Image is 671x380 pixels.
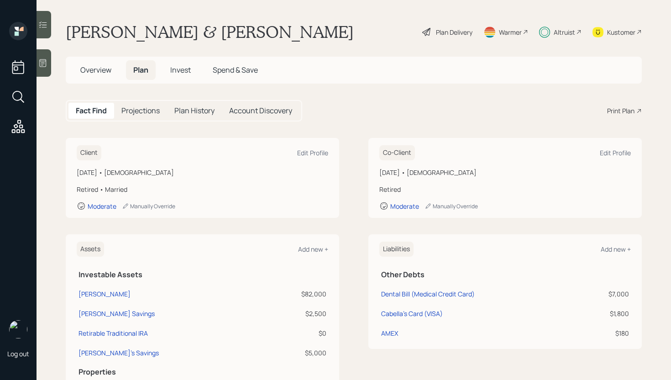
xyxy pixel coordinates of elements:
h1: [PERSON_NAME] & [PERSON_NAME] [66,22,354,42]
h6: Liabilities [379,242,414,257]
h5: Account Discovery [229,106,292,115]
span: Plan [133,65,148,75]
div: $5,000 [259,348,326,358]
div: Moderate [390,202,419,211]
h5: Properties [79,368,326,376]
div: [PERSON_NAME] [79,289,131,299]
h6: Assets [77,242,104,257]
h5: Fact Find [76,106,107,115]
div: [PERSON_NAME] Savings [79,309,155,318]
h6: Co-Client [379,145,415,160]
h5: Investable Assets [79,270,326,279]
h6: Client [77,145,101,160]
div: Plan Delivery [436,27,472,37]
div: Add new + [298,245,328,253]
div: [DATE] • [DEMOGRAPHIC_DATA] [379,168,631,177]
div: Add new + [601,245,631,253]
span: Spend & Save [213,65,258,75]
div: Edit Profile [297,148,328,157]
img: james-distasi-headshot.png [9,320,27,338]
div: $180 [582,328,629,338]
span: Invest [170,65,191,75]
div: Warmer [499,27,522,37]
div: $1,800 [582,309,629,318]
div: Retirable Traditional IRA [79,328,148,338]
div: Manually Override [425,202,478,210]
div: $2,500 [259,309,326,318]
div: Cabella's Card (VISA) [381,309,443,318]
div: Manually Override [122,202,175,210]
div: [PERSON_NAME]'s Savings [79,348,159,358]
h5: Plan History [174,106,215,115]
h5: Projections [121,106,160,115]
div: $0 [259,328,326,338]
div: [DATE] • [DEMOGRAPHIC_DATA] [77,168,328,177]
div: Dental Bill (Medical Credit Card) [381,289,475,299]
span: Overview [80,65,111,75]
div: Moderate [88,202,116,211]
div: Edit Profile [600,148,631,157]
div: Altruist [554,27,575,37]
div: $82,000 [259,289,326,299]
div: Print Plan [607,106,634,116]
div: AMEX [381,328,398,338]
div: Retired [379,185,631,194]
div: Retired • Married [77,185,328,194]
div: $7,000 [582,289,629,299]
div: Log out [7,349,29,358]
div: Kustomer [607,27,635,37]
h5: Other Debts [381,270,629,279]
